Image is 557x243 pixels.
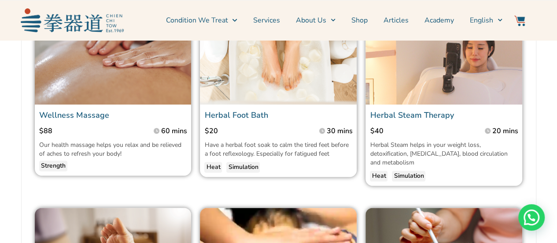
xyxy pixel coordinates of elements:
img: Time Grey [485,128,491,134]
span: Strength [41,161,66,170]
a: Wellness Massage [39,110,109,120]
p: Herbal Steam helps in your weight loss, detoxification, [MEDICAL_DATA], blood circulation and met... [370,141,518,167]
a: About Us [296,9,336,31]
p: $40 [370,126,451,136]
span: Simulation [228,163,258,172]
p: $20 [204,126,278,136]
a: Herbal Steam Therapy [370,110,454,120]
a: Shop [351,9,368,31]
p: 20 mins [492,126,518,136]
img: Time Grey [319,128,325,134]
a: Strength [39,161,67,171]
span: Heat [206,163,220,172]
p: Have a herbal foot soak to calm the tired feet before a foot reflexology. Especially for fatigued... [204,141,352,158]
a: English [470,9,502,31]
a: Articles [384,9,409,31]
span: Heat [372,172,386,180]
p: 30 mins [326,126,352,136]
img: Website Icon-03 [514,15,525,26]
a: Herbal Foot Bath [204,110,268,120]
p: Our health massage helps you relax and be relieved of aches to refresh your body! [39,141,187,158]
nav: Menu [128,9,502,31]
a: Heat [370,171,387,181]
a: Condition We Treat [166,9,237,31]
a: Simulation [226,162,260,172]
p: $88 [39,126,121,136]
span: English [470,15,493,26]
a: Academy [424,9,454,31]
p: 60 mins [161,126,187,136]
span: Simulation [394,172,424,180]
a: Services [253,9,280,31]
a: Simulation [392,171,425,181]
img: Time Grey [154,128,159,134]
a: Heat [204,162,222,172]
